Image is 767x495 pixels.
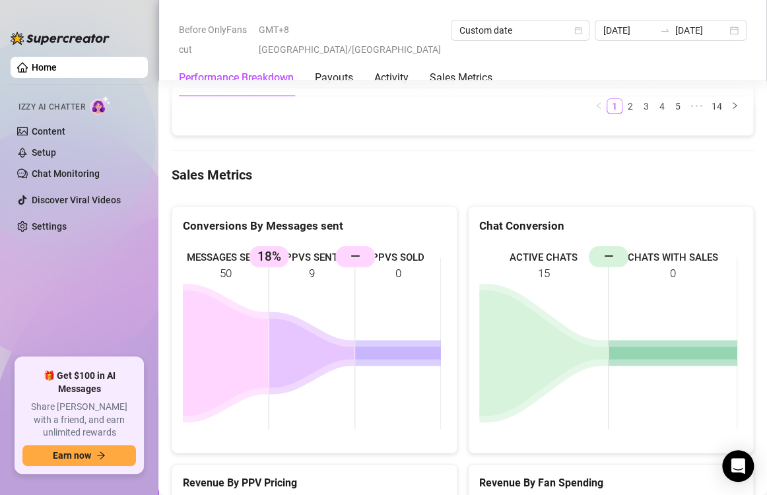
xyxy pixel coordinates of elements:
[591,98,607,114] li: Previous Page
[479,475,743,491] h5: Revenue By Fan Spending
[53,450,91,461] span: Earn now
[11,32,110,45] img: logo-BBDzfeDw.svg
[459,20,582,40] span: Custom date
[654,98,670,114] li: 4
[32,195,121,205] a: Discover Viral Videos
[607,99,622,114] a: 1
[479,217,743,235] div: Chat Conversion
[18,101,85,114] span: Izzy AI Chatter
[603,23,654,38] input: Start date
[622,98,638,114] li: 2
[32,168,100,179] a: Chat Monitoring
[574,26,582,34] span: calendar
[671,99,685,114] a: 5
[686,98,707,114] span: •••
[172,166,754,184] h4: Sales Metrics
[659,25,670,36] span: to
[727,98,743,114] li: Next Page
[670,98,686,114] li: 5
[32,62,57,73] a: Home
[22,445,136,466] button: Earn nowarrow-right
[675,23,727,38] input: End date
[183,475,446,491] h5: Revenue By PPV Pricing
[32,126,65,137] a: Content
[96,451,106,460] span: arrow-right
[32,221,67,232] a: Settings
[315,70,353,86] div: Payouts
[731,102,739,110] span: right
[707,98,727,114] li: 14
[90,96,111,115] img: AI Chatter
[430,70,492,86] div: Sales Metrics
[374,70,409,86] div: Activity
[727,98,743,114] button: right
[659,25,670,36] span: swap-right
[22,401,136,440] span: Share [PERSON_NAME] with a friend, and earn unlimited rewards
[258,20,443,59] span: GMT+8 [GEOGRAPHIC_DATA]/[GEOGRAPHIC_DATA]
[722,450,754,482] div: Open Intercom Messenger
[32,147,56,158] a: Setup
[183,217,446,235] div: Conversions By Messages sent
[595,102,603,110] span: left
[708,99,726,114] a: 14
[179,70,294,86] div: Performance Breakdown
[655,99,669,114] a: 4
[638,98,654,114] li: 3
[607,98,622,114] li: 1
[623,99,638,114] a: 2
[179,20,250,59] span: Before OnlyFans cut
[591,98,607,114] button: left
[686,98,707,114] li: Next 5 Pages
[639,99,653,114] a: 3
[22,370,136,395] span: 🎁 Get $100 in AI Messages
